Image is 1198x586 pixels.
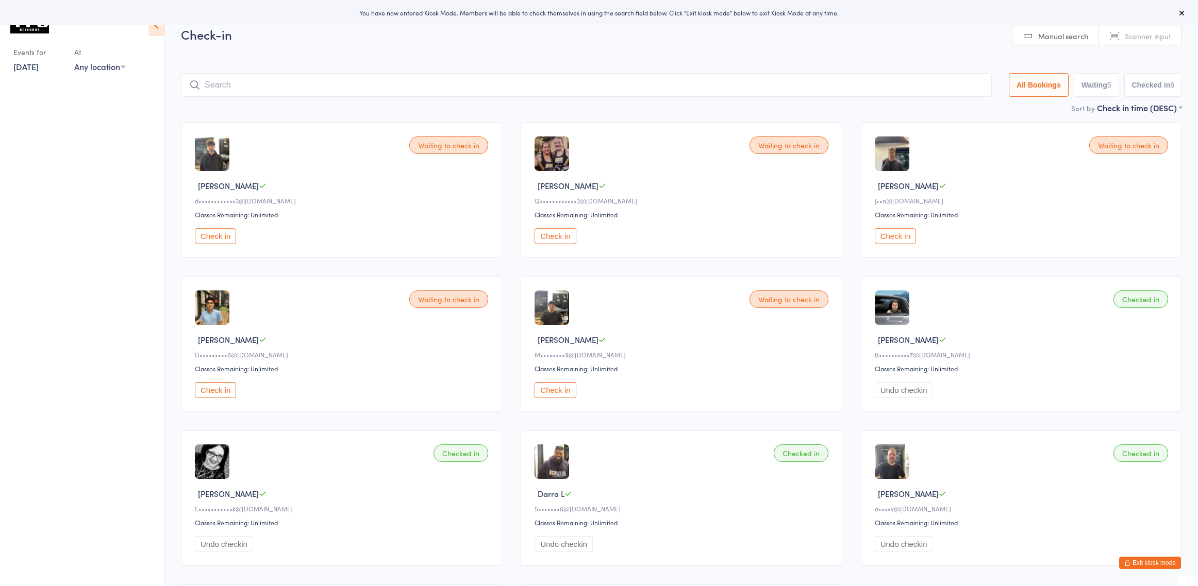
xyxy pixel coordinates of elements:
div: Waiting to check in [409,290,488,308]
div: 5 [1107,81,1111,89]
div: At [74,44,125,61]
span: [PERSON_NAME] [538,334,598,345]
div: D•••••••••6@[DOMAIN_NAME] [195,350,491,359]
button: Exit kiosk mode [1119,557,1181,569]
div: You have now entered Kiosk Mode. Members will be able to check themselves in using the search fie... [16,8,1182,17]
div: Waiting to check in [1089,136,1168,154]
div: Q••••••••••••2@[DOMAIN_NAME] [535,196,831,205]
div: Classes Remaining: Unlimited [875,210,1171,219]
img: image1749715810.png [535,290,569,325]
div: Any location [74,61,125,72]
div: Checked in [774,444,828,462]
span: [PERSON_NAME] [538,180,598,191]
img: image1748203224.png [195,290,229,325]
span: [PERSON_NAME] [198,488,259,499]
img: image1697842793.png [195,444,229,479]
img: image1734308471.png [875,290,909,325]
div: Classes Remaining: Unlimited [195,210,491,219]
button: Checked in6 [1124,73,1183,97]
button: Undo checkin [875,382,933,398]
div: E•••••••••••k@[DOMAIN_NAME] [195,504,491,513]
div: Checked in [434,444,488,462]
button: All Bookings [1009,73,1069,97]
button: Undo checkin [535,536,593,552]
div: Classes Remaining: Unlimited [875,518,1171,527]
div: Classes Remaining: Unlimited [535,518,831,527]
div: B••••••••••7@[DOMAIN_NAME] [875,350,1171,359]
button: Undo checkin [875,536,933,552]
img: image1748242595.png [535,136,569,171]
div: Classes Remaining: Unlimited [535,210,831,219]
div: Waiting to check in [750,290,828,308]
span: [PERSON_NAME] [198,334,259,345]
div: 6 [1170,81,1174,89]
img: image1733522377.png [875,444,909,479]
img: image1755671725.png [535,444,569,479]
button: Check in [195,228,236,244]
div: Check in time (DESC) [1097,102,1182,113]
div: Classes Remaining: Unlimited [875,364,1171,373]
div: Checked in [1113,290,1168,308]
a: [DATE] [13,61,39,72]
button: Waiting5 [1074,73,1119,97]
div: J••n@[DOMAIN_NAME] [875,196,1171,205]
div: Classes Remaining: Unlimited [535,364,831,373]
div: Events for [13,44,64,61]
input: Search [181,73,992,97]
button: Undo checkin [195,536,253,552]
button: Check in [535,228,576,244]
img: image1737057346.png [875,136,909,171]
span: [PERSON_NAME] [878,488,939,499]
div: a••••y@[DOMAIN_NAME] [875,504,1171,513]
div: M••••••••9@[DOMAIN_NAME] [535,350,831,359]
button: Check in [535,382,576,398]
div: d••••••••••••3@[DOMAIN_NAME] [195,196,491,205]
label: Sort by [1071,103,1095,113]
div: S•••••••6@[DOMAIN_NAME] [535,504,831,513]
button: Check in [195,382,236,398]
div: Waiting to check in [750,136,828,154]
div: Classes Remaining: Unlimited [195,518,491,527]
span: Scanner input [1125,31,1171,41]
h2: Check-in [181,26,1182,43]
div: Classes Remaining: Unlimited [195,364,491,373]
span: Manual search [1038,31,1088,41]
span: [PERSON_NAME] [878,180,939,191]
div: Waiting to check in [409,136,488,154]
img: image1750981919.png [195,136,229,171]
span: [PERSON_NAME] [878,334,939,345]
button: Check in [875,228,916,244]
span: [PERSON_NAME] [198,180,259,191]
span: Darra L [538,488,564,499]
div: Checked in [1113,444,1168,462]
